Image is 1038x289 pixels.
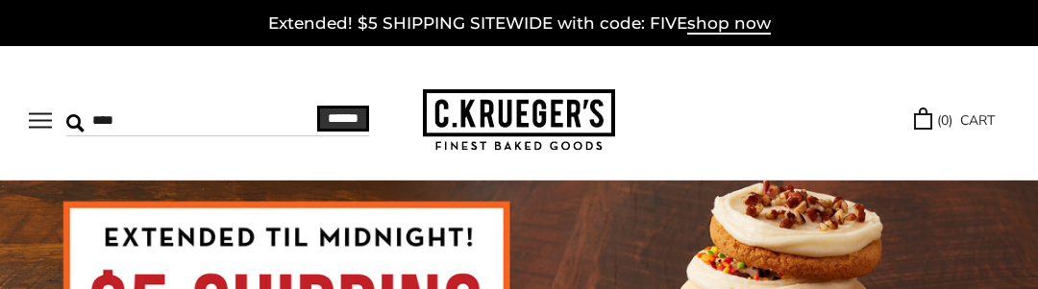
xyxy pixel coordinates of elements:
input: Search [66,106,263,135]
img: Search [66,114,85,132]
span: shop now [687,13,771,35]
a: (0) CART [914,109,995,132]
img: C.KRUEGER'S [423,89,615,152]
a: Extended! $5 SHIPPING SITEWIDE with code: FIVEshop now [268,13,771,35]
button: Open navigation [29,112,52,129]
